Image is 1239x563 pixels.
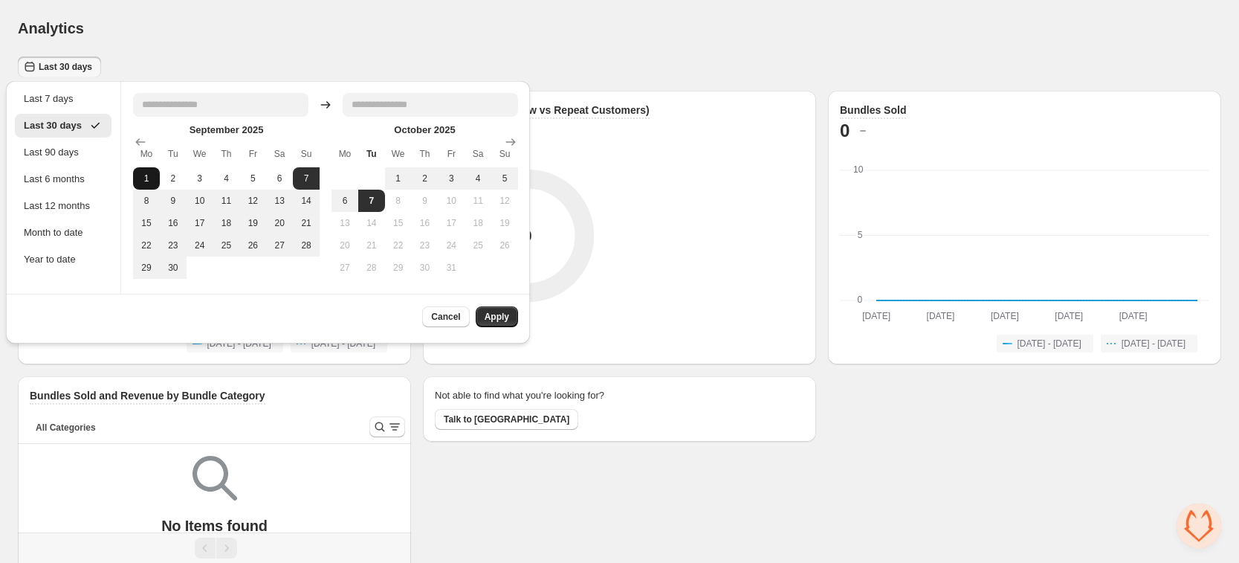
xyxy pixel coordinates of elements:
[412,257,439,279] button: Wednesday October 30 2025
[160,257,187,279] button: Monday September 30 2025
[991,311,1019,321] text: [DATE]
[30,388,265,403] h3: Bundles Sold and Revenue by Bundle Category
[422,306,469,327] button: Cancel
[239,167,266,190] button: Thursday September 5 2025
[331,141,358,167] th: Monday
[18,57,101,77] button: Last 30 days
[840,103,906,118] h3: Bundles Sold
[133,257,160,279] button: Sunday September 29 2025
[385,234,412,257] button: Tuesday October 22 2025
[160,190,187,212] button: Monday September 9 2025
[213,167,240,190] button: Wednesday September 4 2025
[435,103,650,118] h3: Customer Split (New vs Repeat Customers)
[187,141,213,167] th: Wednesday
[133,141,160,167] th: Monday
[293,190,320,212] button: Saturday September 14 2025
[24,172,103,187] div: Last 6 months
[1177,504,1221,548] div: Open chat
[465,190,491,212] button: Friday October 11 2025
[160,167,187,190] button: Monday September 2 2025
[438,167,465,190] button: Thursday October 3 2025
[213,212,240,234] button: Wednesday September 18 2025
[491,141,518,167] th: Sunday
[213,190,240,212] button: Wednesday September 11 2025
[133,190,160,212] button: Sunday September 8 2025
[358,234,385,257] button: Monday October 21 2025
[412,212,439,234] button: Wednesday October 16 2025
[385,167,412,190] button: Tuesday October 1 2025
[491,234,518,257] button: Saturday October 26 2025
[133,212,160,234] button: Sunday September 15 2025
[840,119,850,143] h2: 0
[412,167,439,190] button: Wednesday October 2 2025
[213,234,240,257] button: Wednesday September 25 2025
[385,190,412,212] button: Tuesday October 8 2025
[858,230,863,240] text: 5
[331,190,358,212] button: Sunday October 6 2025
[160,212,187,234] button: Monday September 16 2025
[369,416,405,437] button: Search and filter results
[213,141,240,167] th: Thursday
[465,167,491,190] button: Friday October 4 2025
[266,212,293,234] button: Friday September 20 2025
[465,212,491,234] button: Friday October 18 2025
[500,132,521,152] button: Show next month, November 2025
[431,311,460,323] span: Cancel
[193,456,237,501] img: Empty search results
[435,409,578,430] button: Talk to [GEOGRAPHIC_DATA]
[187,190,213,212] button: Tuesday September 10 2025
[266,190,293,212] button: Friday September 13 2025
[1055,311,1083,321] text: [DATE]
[239,190,266,212] button: Thursday September 12 2025
[465,234,491,257] button: Friday October 25 2025
[358,257,385,279] button: Monday October 28 2025
[444,414,569,425] span: Talk to [GEOGRAPHIC_DATA]
[465,141,491,167] th: Saturday
[239,141,266,167] th: Friday
[133,167,160,190] button: Sunday September 1 2025
[24,199,103,213] div: Last 12 months
[266,141,293,167] th: Saturday
[293,234,320,257] button: Saturday September 28 2025
[24,145,103,160] div: Last 90 days
[187,167,213,190] button: Tuesday September 3 2025
[1119,311,1148,321] text: [DATE]
[293,212,320,234] button: Saturday September 21 2025
[18,19,84,37] h1: Analytics
[358,212,385,234] button: Monday October 14 2025
[24,252,103,267] div: Year to date
[293,167,320,190] button: Start of range Saturday September 7 2025
[412,234,439,257] button: Wednesday October 23 2025
[385,141,412,167] th: Wednesday
[160,141,187,167] th: Tuesday
[438,257,465,279] button: Thursday October 31 2025
[435,388,604,403] h2: Not able to find what you're looking for?
[385,257,412,279] button: Tuesday October 29 2025
[862,311,890,321] text: [DATE]
[853,164,864,175] text: 10
[36,422,96,434] span: All Categories
[18,533,411,563] nav: Pagination
[331,123,518,141] caption: October 2025
[485,311,509,323] span: Apply
[438,190,465,212] button: Thursday October 10 2025
[160,234,187,257] button: Monday September 23 2025
[385,212,412,234] button: Tuesday October 15 2025
[24,225,103,240] div: Month to date
[266,167,293,190] button: Friday September 6 2025
[331,234,358,257] button: Sunday October 20 2025
[239,212,266,234] button: Thursday September 19 2025
[187,234,213,257] button: Tuesday September 24 2025
[133,234,160,257] button: Sunday September 22 2025
[476,306,518,327] button: Apply
[266,234,293,257] button: Friday September 27 2025
[130,132,151,152] button: Show previous month, August 2025
[331,257,358,279] button: Sunday October 27 2025
[997,335,1093,353] button: [DATE] - [DATE]
[412,190,439,212] button: Wednesday October 9 2025
[24,91,103,106] div: Last 7 days
[491,167,518,190] button: Saturday October 5 2025
[491,190,518,212] button: Saturday October 12 2025
[438,141,465,167] th: Friday
[161,517,268,535] p: No Items found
